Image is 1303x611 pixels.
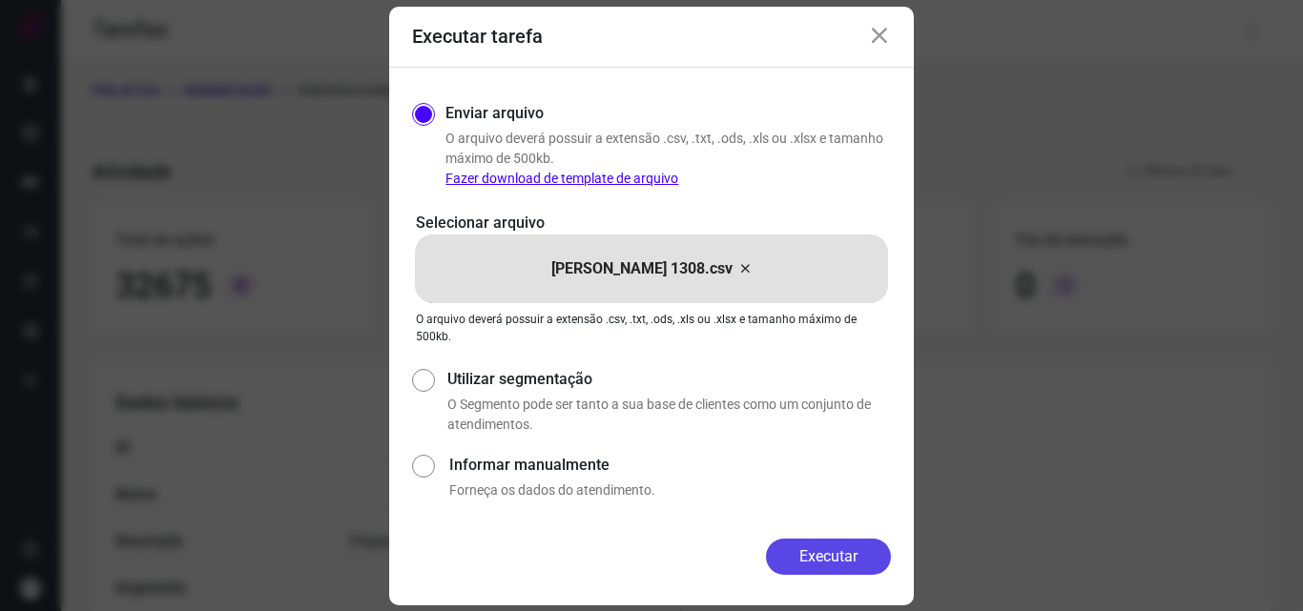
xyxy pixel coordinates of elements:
p: Forneça os dados do atendimento. [449,480,891,500]
h3: Executar tarefa [412,25,543,48]
p: O arquivo deverá possuir a extensão .csv, .txt, .ods, .xls ou .xlsx e tamanho máximo de 500kb. [445,129,891,189]
button: Executar [766,539,891,575]
p: O arquivo deverá possuir a extensão .csv, .txt, .ods, .xls ou .xlsx e tamanho máximo de 500kb. [416,311,887,345]
label: Utilizar segmentação [447,368,891,391]
label: Informar manualmente [449,454,891,477]
a: Fazer download de template de arquivo [445,171,678,186]
label: Enviar arquivo [445,102,544,125]
p: O Segmento pode ser tanto a sua base de clientes como um conjunto de atendimentos. [447,395,891,435]
p: [PERSON_NAME] 1308.csv [551,257,733,280]
p: Selecionar arquivo [416,212,887,234]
